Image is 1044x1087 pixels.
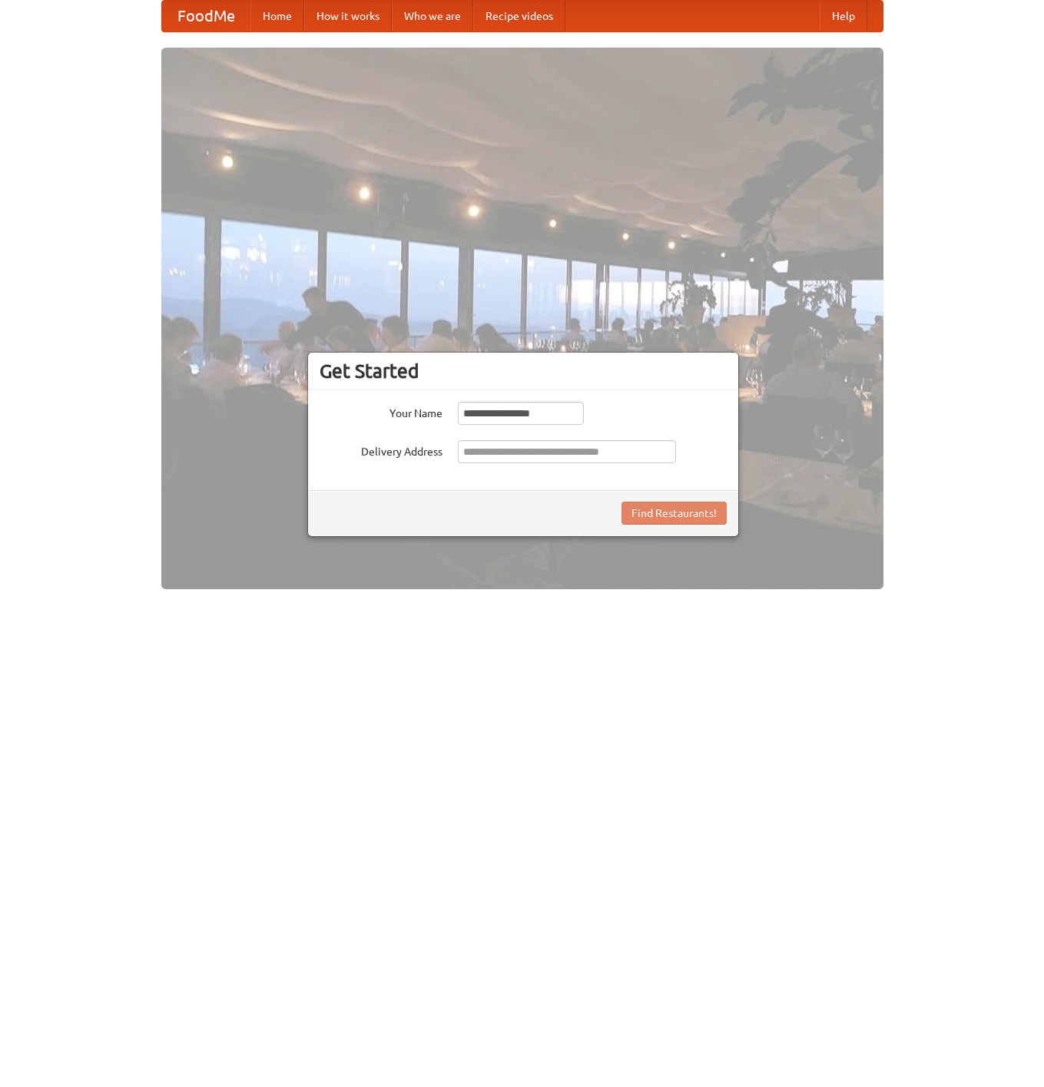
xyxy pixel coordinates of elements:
[320,360,727,383] h3: Get Started
[621,502,727,525] button: Find Restaurants!
[320,440,442,459] label: Delivery Address
[162,1,250,31] a: FoodMe
[820,1,867,31] a: Help
[250,1,304,31] a: Home
[304,1,392,31] a: How it works
[320,402,442,421] label: Your Name
[392,1,473,31] a: Who we are
[473,1,565,31] a: Recipe videos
